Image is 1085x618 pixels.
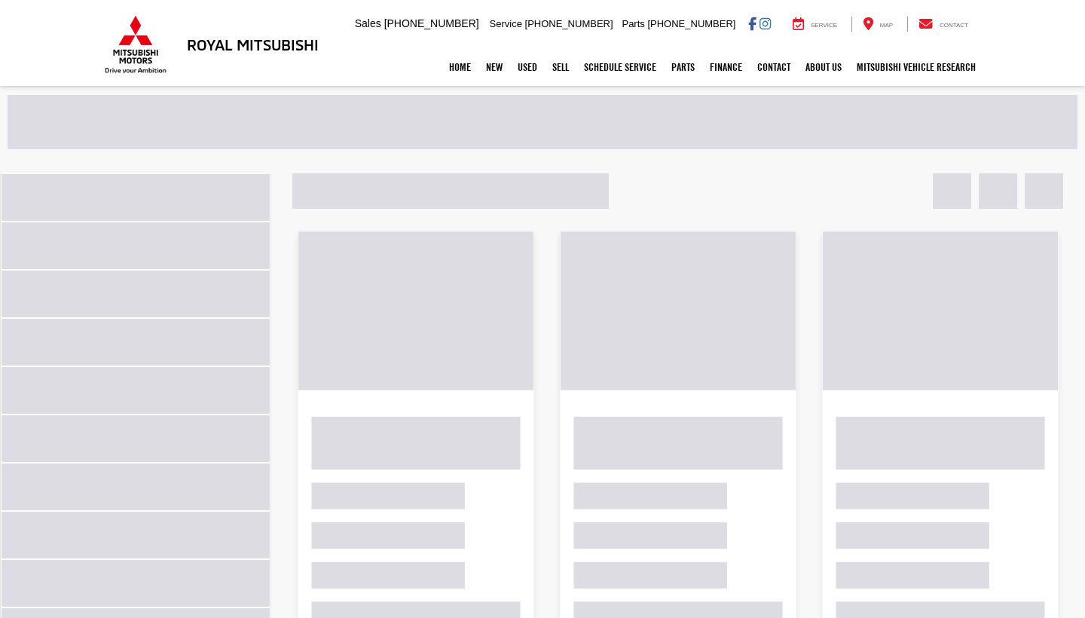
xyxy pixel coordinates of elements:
[759,17,771,29] a: Instagram: Click to visit our Instagram page
[576,48,664,86] a: Schedule Service: Opens in a new tab
[750,48,798,86] a: Contact
[851,17,904,32] a: Map
[811,22,837,29] span: Service
[442,48,478,86] a: Home
[490,18,522,29] span: Service
[525,18,613,29] span: [PHONE_NUMBER]
[702,48,750,86] a: Finance
[187,36,319,53] h3: Royal Mitsubishi
[510,48,545,86] a: Used
[748,17,756,29] a: Facebook: Click to visit our Facebook page
[355,17,381,29] span: Sales
[622,18,644,29] span: Parts
[849,48,983,86] a: Mitsubishi Vehicle Research
[102,15,170,74] img: Mitsubishi
[664,48,702,86] a: Parts: Opens in a new tab
[940,22,968,29] span: Contact
[384,17,479,29] span: [PHONE_NUMBER]
[545,48,576,86] a: Sell
[781,17,848,32] a: Service
[647,18,735,29] span: [PHONE_NUMBER]
[478,48,510,86] a: New
[880,22,893,29] span: Map
[798,48,849,86] a: About Us
[907,17,980,32] a: Contact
